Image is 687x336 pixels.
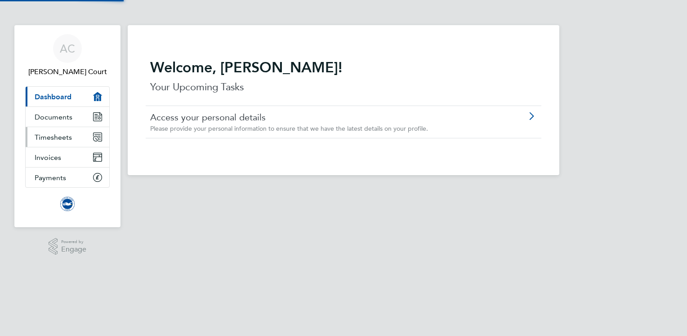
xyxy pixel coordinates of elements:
[26,107,109,127] a: Documents
[61,246,86,253] span: Engage
[35,133,72,141] span: Timesheets
[60,197,75,211] img: brightonandhovealbion-logo-retina.png
[49,238,87,255] a: Powered byEngage
[150,124,428,133] span: Please provide your personal information to ensure that we have the latest details on your profile.
[26,168,109,187] a: Payments
[35,173,66,182] span: Payments
[60,43,75,54] span: AC
[14,25,120,227] nav: Main navigation
[25,34,110,77] a: AC[PERSON_NAME] Court
[35,93,71,101] span: Dashboard
[35,113,72,121] span: Documents
[26,127,109,147] a: Timesheets
[150,58,537,76] h2: Welcome, [PERSON_NAME]!
[26,87,109,106] a: Dashboard
[150,80,537,94] p: Your Upcoming Tasks
[150,111,486,123] a: Access your personal details
[25,66,110,77] span: Anthony Court
[25,197,110,211] a: Go to home page
[26,147,109,167] a: Invoices
[61,238,86,246] span: Powered by
[35,153,61,162] span: Invoices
